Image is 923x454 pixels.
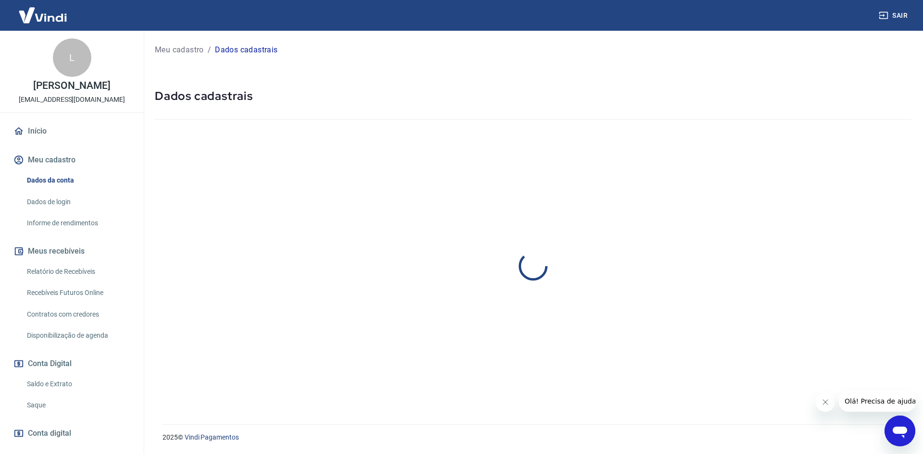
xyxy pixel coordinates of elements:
[23,395,132,415] a: Saque
[23,326,132,345] a: Disponibilização de agenda
[208,44,211,56] p: /
[53,38,91,77] div: L
[12,423,132,444] a: Conta digital
[33,81,110,91] p: [PERSON_NAME]
[185,433,239,441] a: Vindi Pagamentos
[12,121,132,142] a: Início
[816,393,835,412] iframe: Fechar mensagem
[885,416,915,446] iframe: Botão para abrir a janela de mensagens
[23,374,132,394] a: Saldo e Extrato
[23,283,132,303] a: Recebíveis Futuros Online
[23,262,132,282] a: Relatório de Recebíveis
[12,241,132,262] button: Meus recebíveis
[23,305,132,324] a: Contratos com credores
[162,432,900,442] p: 2025 ©
[215,44,277,56] p: Dados cadastrais
[877,7,911,25] button: Sair
[12,149,132,171] button: Meu cadastro
[839,391,915,412] iframe: Mensagem da empresa
[23,171,132,190] a: Dados da conta
[12,353,132,374] button: Conta Digital
[28,427,71,440] span: Conta digital
[6,7,81,14] span: Olá! Precisa de ajuda?
[155,44,204,56] a: Meu cadastro
[23,192,132,212] a: Dados de login
[12,0,74,30] img: Vindi
[19,95,125,105] p: [EMAIL_ADDRESS][DOMAIN_NAME]
[23,213,132,233] a: Informe de rendimentos
[155,88,911,104] h5: Dados cadastrais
